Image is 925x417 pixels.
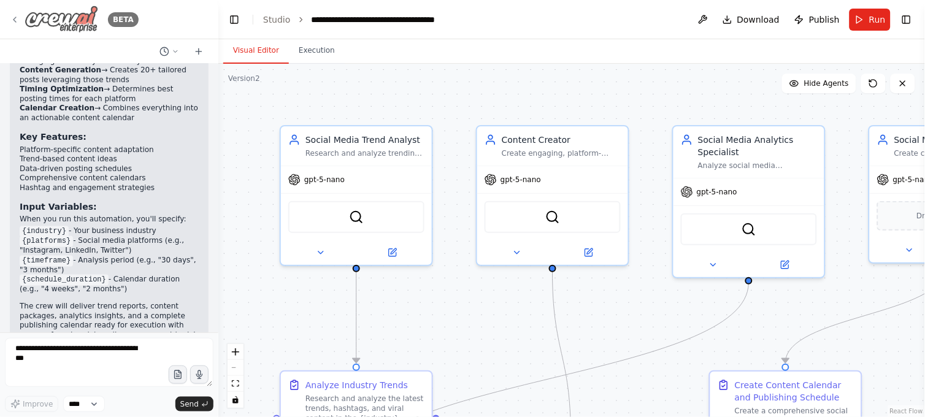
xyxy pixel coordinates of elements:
strong: Key Features: [20,132,86,142]
div: Content CreatorCreate engaging, platform-specific social media content including captions, post i... [476,125,629,266]
g: Edge from 3f03b602-40d5-46c0-b611-3e42d260ea31 to e2f6b9e0-cb6c-4b91-b016-adeb6dd70334 [350,270,363,363]
strong: Content Generation [20,66,101,74]
div: Social Media Trend Analyst [305,134,424,146]
div: Social Media Trend AnalystResearch and analyze trending topics, hashtags, and content themes in t... [280,125,433,266]
li: - Calendar duration (e.g., "4 weeks", "2 months") [20,275,199,295]
span: Download [737,13,780,26]
strong: Calendar Creation [20,104,94,112]
code: {timeframe} [20,256,73,267]
div: Analyze social media performance data, identify optimal posting times, and provide data-driven re... [698,161,817,170]
li: - Social media platforms (e.g., "Instagram, LinkedIn, Twitter") [20,237,199,256]
div: Research and analyze trending topics, hashtags, and content themes in the {industry} industry to ... [305,148,424,158]
div: Version 2 [228,74,260,83]
img: SerperDevTool [545,210,560,224]
li: → Determines best posting times for each platform [20,85,199,104]
li: - Analysis period (e.g., "30 days", "3 months") [20,256,199,276]
button: Run [850,9,891,31]
li: Comprehensive content calendars [20,174,199,183]
button: Visual Editor [223,38,289,64]
div: Analyze Industry Trends [305,379,408,391]
div: Create Content Calendar and Publishing Schedule [735,379,854,404]
button: Hide Agents [782,74,856,93]
span: gpt-5-nano [697,187,737,197]
span: Hide Agents [804,78,849,88]
button: Switch to previous chat [155,44,184,59]
button: Improve [5,396,58,412]
button: Download [718,9,785,31]
div: BETA [108,12,139,27]
img: SerperDevTool [742,222,756,237]
p: When you run this automation, you'll specify: [20,215,199,225]
button: Send [175,397,213,411]
button: Upload files [169,365,187,384]
span: Run [869,13,886,26]
span: Publish [809,13,840,26]
nav: breadcrumb [263,13,450,26]
span: Improve [23,399,53,409]
li: Data-driven posting schedules [20,164,199,174]
strong: Input Variables: [20,202,97,212]
li: → Combines everything into an actionable content calendar [20,104,199,123]
code: {industry} [20,226,69,237]
li: Hashtag and engagement strategies [20,183,199,193]
img: SerperDevTool [349,210,364,224]
button: Open in side panel [554,245,623,260]
div: Create engaging, platform-specific social media content including captions, post ideas, and conte... [502,148,621,158]
div: React Flow controls [228,344,244,408]
p: The crew will deliver trend reports, content packages, analytics insights, and a complete publish... [20,302,199,340]
button: fit view [228,376,244,392]
code: {schedule_duration} [20,275,109,286]
button: Hide left sidebar [226,11,243,28]
button: Open in side panel [750,258,819,272]
div: Content Creator [502,134,621,146]
strong: Timing Optimization [20,85,104,93]
span: Send [180,399,199,409]
div: Social Media Analytics Specialist [698,134,817,158]
a: Studio [263,15,291,25]
a: React Flow attribution [890,408,923,415]
button: Open in side panel [358,245,427,260]
span: gpt-5-nano [501,175,541,185]
button: Click to speak your automation idea [190,365,209,384]
li: - Your business industry [20,227,199,237]
img: Logo [25,6,98,33]
div: Social Media Analytics SpecialistAnalyze social media performance data, identify optimal posting ... [672,125,826,278]
code: {platforms} [20,236,73,247]
li: Platform-specific content adaptation [20,145,199,155]
li: Trend-based content ideas [20,155,199,164]
span: gpt-5-nano [304,175,345,185]
button: Start a new chat [189,44,209,59]
button: zoom out [228,360,244,376]
button: Execution [289,38,345,64]
button: Publish [789,9,845,31]
button: zoom in [228,344,244,360]
button: toggle interactivity [228,392,244,408]
li: → Creates 20+ tailored posts leveraging those trends [20,66,199,85]
button: Show right sidebar [898,11,915,28]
